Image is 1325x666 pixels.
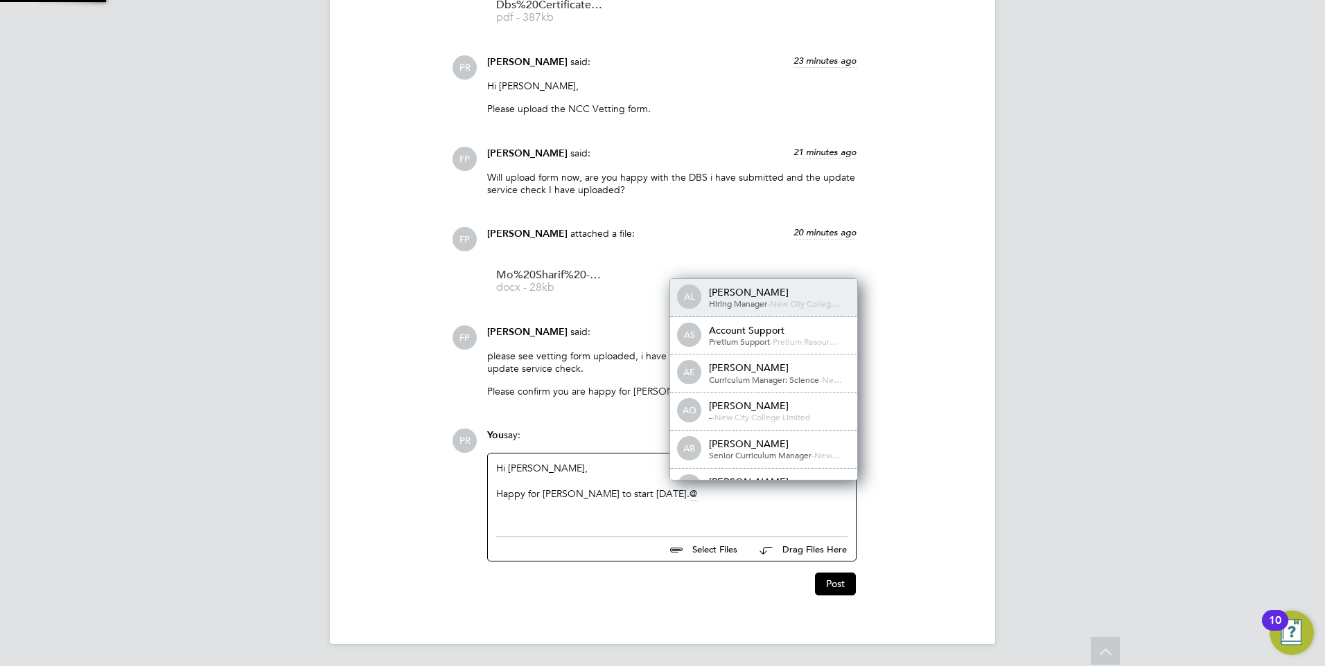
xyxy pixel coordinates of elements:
span: Mo%20Sharif%20-%20NCC%20Vetting%20New [496,270,607,280]
span: - [811,449,814,460]
span: [PERSON_NAME] [487,147,568,159]
span: 23 minutes ago [793,55,857,66]
span: New City Colleg… [770,298,839,309]
span: AE [678,361,701,384]
span: docx - 28kb [496,282,607,293]
div: [PERSON_NAME] [709,286,848,298]
div: 10 [1269,620,1281,638]
span: Hiring Manager [709,298,767,309]
div: [PERSON_NAME] [709,438,848,450]
span: Pretium Support [709,336,770,347]
span: said: [570,325,590,338]
div: [PERSON_NAME] [709,399,848,412]
span: pdf - 387kb [496,12,607,23]
span: - [819,374,822,385]
div: Happy for [PERSON_NAME] to start [DATE]. [496,487,848,500]
div: Hi [PERSON_NAME], [496,462,848,521]
span: - [770,336,773,347]
span: New… [814,449,841,460]
div: [PERSON_NAME] [709,476,848,488]
span: PR [453,429,477,453]
span: AB [678,438,701,460]
span: 20 minutes ago [793,226,857,238]
span: attached a file: [570,227,635,240]
span: Senior Curriculum Manager [709,449,811,460]
div: Account Support [709,324,848,336]
div: say: [487,429,857,453]
span: - [767,298,770,309]
span: You [487,429,504,441]
button: Drag Files Here [748,535,848,564]
span: [PERSON_NAME] [487,326,568,338]
span: New City College Limited [714,411,810,422]
p: please see vetting form uploaded, i have also uploaded the dbs alongside an update service check. [487,350,857,375]
span: - [709,411,712,422]
span: AL [678,286,701,308]
div: [PERSON_NAME] [709,361,848,374]
span: FP [453,227,477,251]
span: AS [678,324,701,346]
span: [PERSON_NAME] [487,228,568,240]
span: PR [453,55,477,80]
p: Hi [PERSON_NAME], [487,80,857,92]
span: Pretium Resour… [773,336,838,347]
span: - [712,411,714,422]
span: said: [570,147,590,159]
p: Please confirm you are happy for [PERSON_NAME] to start. [487,385,857,397]
span: Curriculum Manager: Science [709,374,819,385]
span: Ne… [822,374,842,385]
span: [PERSON_NAME] [487,56,568,68]
a: Mo%20Sharif%20-%20NCC%20Vetting%20New docx - 28kb [496,270,607,293]
span: said: [570,55,590,68]
button: Post [815,573,856,595]
span: FP [453,325,477,350]
p: Please upload the NCC Vetting form. [487,102,857,115]
span: FP [453,147,477,171]
button: Open Resource Center, 10 new notifications [1270,611,1314,655]
span: 21 minutes ago [793,146,857,158]
span: AH [678,476,701,498]
p: Will upload form now, are you happy with the DBS i have submitted and the update service check I ... [487,171,857,196]
span: AQ [678,399,701,422]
